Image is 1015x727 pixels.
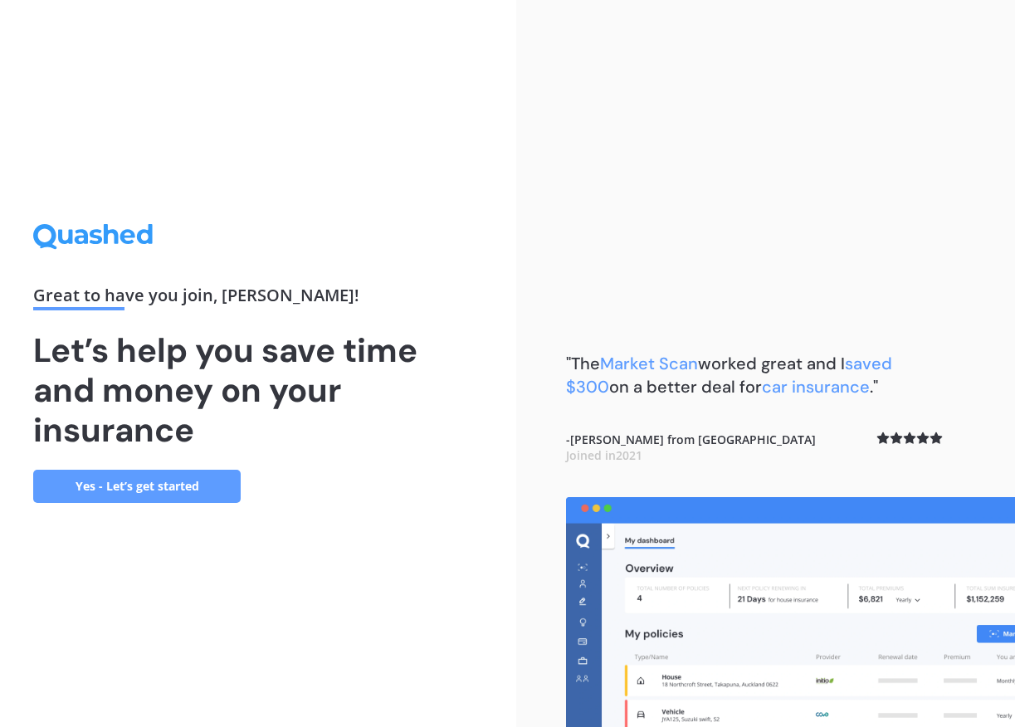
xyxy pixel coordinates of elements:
b: - [PERSON_NAME] from [GEOGRAPHIC_DATA] [566,432,816,464]
span: Joined in 2021 [566,447,642,463]
span: car insurance [762,376,870,398]
b: "The worked great and I on a better deal for ." [566,353,892,398]
h1: Let’s help you save time and money on your insurance [33,330,483,450]
div: Great to have you join , [PERSON_NAME] ! [33,287,483,310]
a: Yes - Let’s get started [33,470,241,503]
span: saved $300 [566,353,892,398]
span: Market Scan [600,353,698,374]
